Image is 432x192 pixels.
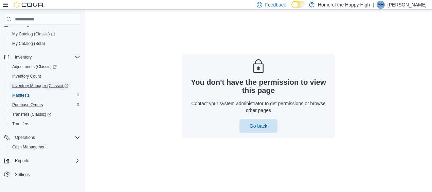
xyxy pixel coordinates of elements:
button: Operations [1,133,83,142]
button: Reports [1,156,83,165]
button: Transfers [7,119,83,129]
button: Cash Management [7,142,83,152]
span: Transfers (Classic) [12,112,51,117]
span: Adjustments (Classic) [10,63,80,71]
button: Inventory Count [7,71,83,81]
span: Inventory Manager (Classic) [10,82,80,90]
span: Inventory Count [12,74,41,79]
span: Inventory [12,53,80,61]
a: Inventory Manager (Classic) [10,82,71,90]
div: Alicia Mair [377,1,385,9]
a: Adjustments (Classic) [7,62,83,71]
a: My Catalog (Classic) [10,30,58,38]
a: Cash Management [10,143,49,151]
button: Settings [1,170,83,179]
span: Settings [15,172,30,177]
span: Reports [12,157,80,165]
span: Cash Management [10,143,80,151]
span: Adjustments (Classic) [12,64,57,69]
span: Purchase Orders [12,102,43,108]
button: Purchase Orders [7,100,83,110]
span: Transfers [10,120,80,128]
span: Manifests [12,93,30,98]
a: Adjustments (Classic) [10,63,59,71]
button: Inventory [1,52,83,62]
span: My Catalog (Beta) [10,39,80,48]
span: Transfers [12,121,29,127]
input: Dark Mode [291,1,306,8]
button: Go back [239,119,277,133]
a: Transfers [10,120,32,128]
a: Inventory Count [10,72,44,80]
span: Purchase Orders [10,101,80,109]
span: Feedback [265,1,286,8]
span: Transfers (Classic) [10,110,80,118]
span: My Catalog (Classic) [10,30,80,38]
a: Transfers (Classic) [10,110,54,118]
button: Inventory [12,53,34,61]
span: AM [378,1,384,9]
a: My Catalog (Beta) [10,39,48,48]
a: Manifests [10,91,32,99]
a: Settings [12,171,32,179]
button: My Catalog (Beta) [7,39,83,48]
span: Go back [250,123,267,129]
p: | [373,1,374,9]
span: Settings [12,170,80,179]
a: Purchase Orders [10,101,46,109]
p: Home of the Happy High [318,1,370,9]
span: My Catalog (Beta) [12,41,45,46]
span: Inventory Count [10,72,80,80]
a: My Catalog (Classic) [7,29,83,39]
a: Transfers (Classic) [7,110,83,119]
a: Inventory Manager (Classic) [7,81,83,91]
p: Contact your system administrator to get permissions or browse other pages [187,100,329,114]
button: Operations [12,133,38,142]
span: Operations [15,135,35,140]
span: Inventory [15,54,32,60]
button: Reports [12,157,32,165]
span: Reports [15,158,29,163]
span: Inventory Manager (Classic) [12,83,68,89]
span: Operations [12,133,80,142]
button: Manifests [7,91,83,100]
span: My Catalog (Classic) [12,31,55,37]
p: [PERSON_NAME] [388,1,427,9]
h3: You don't have the permission to view this page [187,78,329,95]
span: Cash Management [12,144,47,150]
img: Cova [14,1,44,8]
span: Manifests [10,91,80,99]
